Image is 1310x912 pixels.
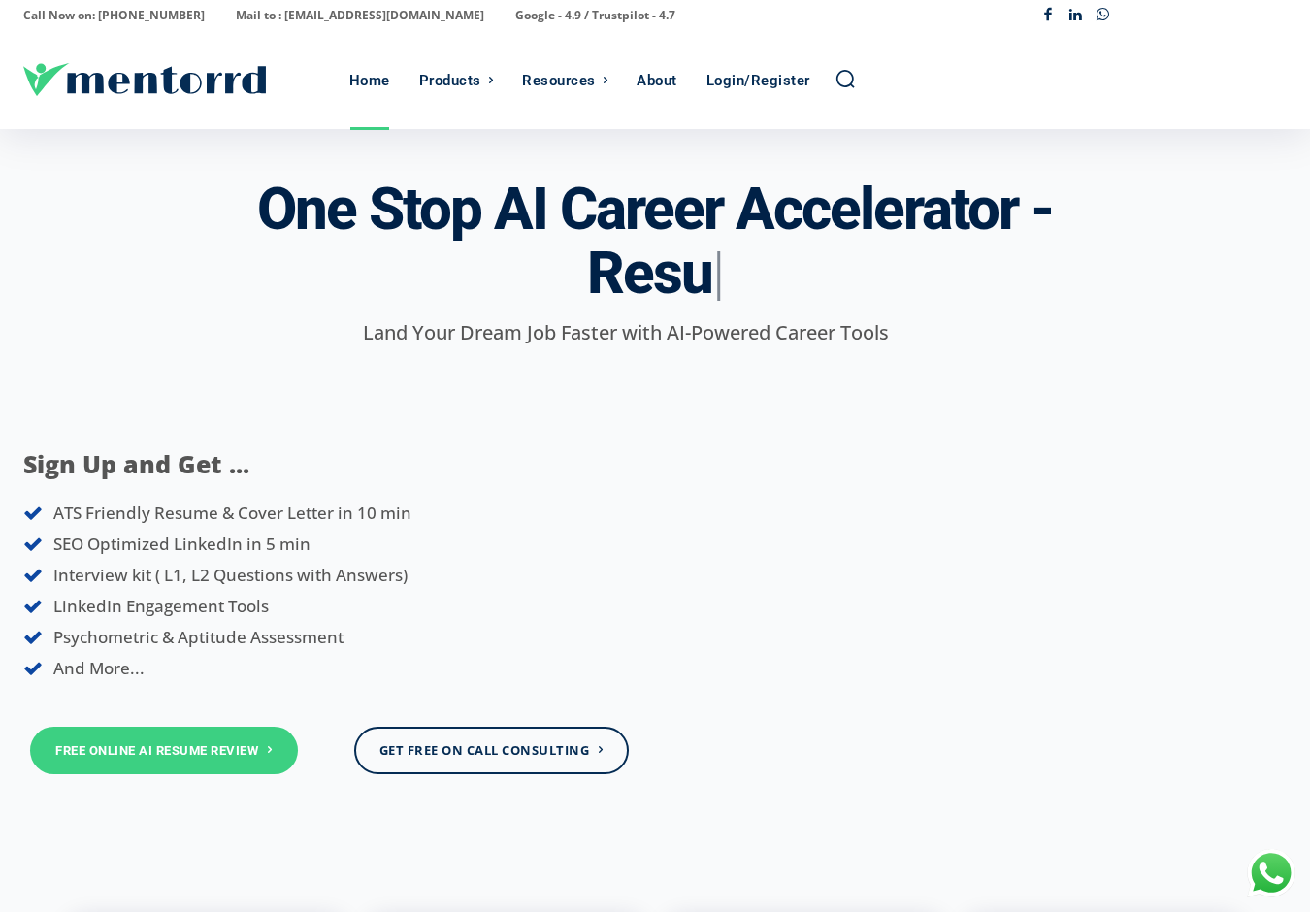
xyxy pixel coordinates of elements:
a: Home [340,32,400,129]
p: Mail to : [EMAIL_ADDRESS][DOMAIN_NAME] [236,2,484,29]
span: Interview kit ( L1, L2 Questions with Answers) [53,564,408,586]
a: Linkedin [1062,2,1090,30]
a: About [627,32,687,129]
span: LinkedIn Engagement Tools [53,595,269,617]
a: Login/Register [697,32,820,129]
span: | [712,239,723,308]
span: Resu [587,239,712,308]
p: Sign Up and Get ... [23,446,573,483]
h3: One Stop AI Career Accelerator - [257,178,1053,306]
div: Home [349,32,390,129]
p: Call Now on: [PHONE_NUMBER] [23,2,205,29]
span: SEO Optimized LinkedIn in 5 min [53,533,311,555]
div: Products [419,32,481,129]
a: Search [835,68,856,89]
div: Chat with Us [1247,849,1295,897]
a: Products [409,32,504,129]
a: Logo [23,63,340,96]
a: Get Free On Call Consulting [354,727,629,774]
p: Land Your Dream Job Faster with AI-Powered Career Tools [23,318,1228,347]
a: Whatsapp [1090,2,1118,30]
span: Psychometric & Aptitude Assessment [53,626,344,648]
p: Google - 4.9 / Trustpilot - 4.7 [515,2,675,29]
a: Free Online AI Resume Review [30,727,298,774]
span: And More... [53,657,145,679]
div: About [637,32,677,129]
a: Resources [512,32,617,129]
div: Login/Register [706,32,810,129]
span: ATS Friendly Resume & Cover Letter in 10 min [53,502,411,524]
a: Facebook [1034,2,1063,30]
div: Resources [522,32,596,129]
